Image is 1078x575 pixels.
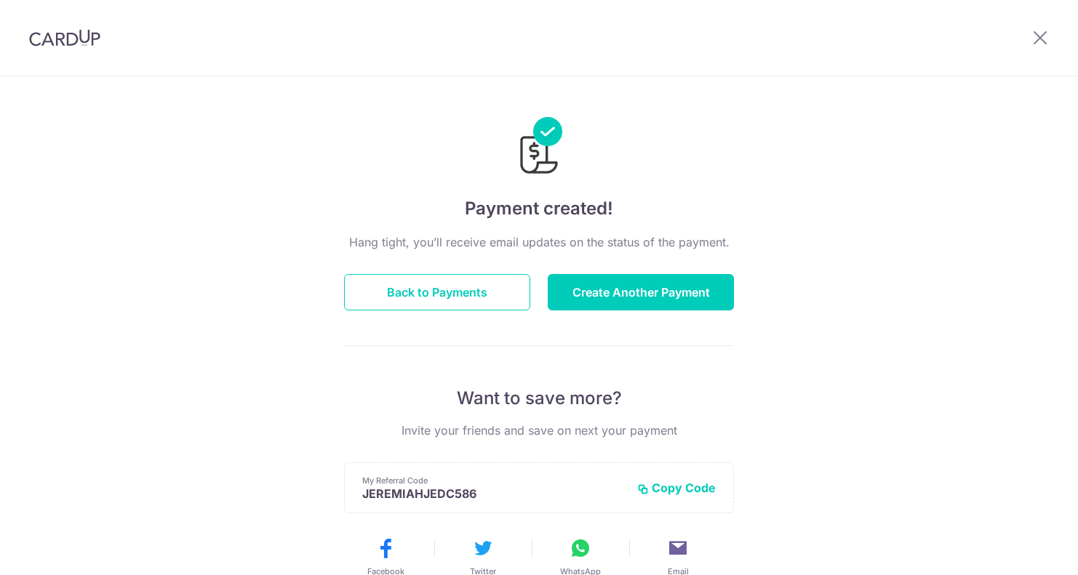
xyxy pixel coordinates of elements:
[344,274,530,310] button: Back to Payments
[344,387,734,410] p: Want to save more?
[637,480,716,495] button: Copy Code
[362,475,626,486] p: My Referral Code
[362,486,626,501] p: JEREMIAHJEDC586
[344,233,734,251] p: Hang tight, you’ll receive email updates on the status of the payment.
[29,29,100,47] img: CardUp
[344,422,734,439] p: Invite your friends and save on next your payment
[516,117,562,178] img: Payments
[548,274,734,310] button: Create Another Payment
[344,196,734,222] h4: Payment created!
